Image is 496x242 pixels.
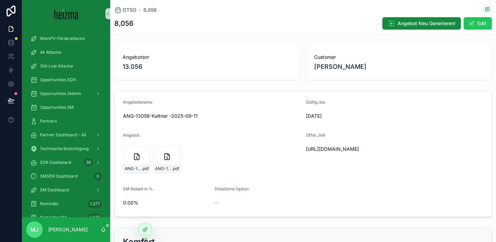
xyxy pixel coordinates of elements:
button: Edit [464,17,492,30]
h1: 8,056 [114,19,134,28]
span: [URL][DOMAIN_NAME] [306,146,422,152]
a: Old-Lost Attacke [26,60,106,72]
img: App logo [54,8,78,19]
span: -- [215,199,219,206]
span: Reminder [40,201,59,207]
span: [DATE] [306,113,392,119]
a: 4k Attacke [26,46,106,59]
span: SM Dashboard [40,187,69,193]
a: Reminder SM1.277 [26,211,106,224]
a: Partner Dashboard - All [26,129,106,141]
a: Reminder1.277 [26,198,106,210]
div: 1.277 [88,200,102,208]
div: 1.277 [88,213,102,222]
span: .pdf [142,166,149,171]
span: Reminder SM [40,215,66,220]
a: WienPV-Förderattacke [26,32,106,45]
span: Opportunities SM [40,105,74,110]
div: scrollable content [22,28,110,217]
span: Offer_link [306,133,325,138]
button: Angebot Neu Generieren! [382,17,461,30]
div: 56 [84,158,93,167]
span: SM Rabatt in % [123,186,153,191]
span: Angebot Neu Generieren! [397,20,455,27]
span: SMSDR Dashboard [40,173,77,179]
span: ANG-13056-Kaltner--2025-09-11 [125,166,142,171]
span: Opportunities (Admin [40,91,81,96]
span: 4k Attacke [40,50,61,55]
span: Technische Besichtigung [40,146,89,151]
a: SDR Dashboard56 [26,156,106,169]
span: Partner Dashboard - All [40,132,86,138]
span: ANG-13056-Kaltner -2025-09-11 [123,113,300,119]
div: 0 [94,172,102,180]
span: [PERSON_NAME] [314,62,366,72]
span: Gültig_bis [306,99,325,105]
span: MJ [30,225,39,234]
span: .pdf [172,166,179,171]
span: Detailierte Option [215,186,249,191]
a: Partners [26,115,106,127]
a: OTSO [114,7,136,13]
span: Opportunities SDR [40,77,76,83]
span: Partners [40,118,57,124]
span: 13.056 [123,62,292,72]
span: Angebotsname [123,99,153,105]
span: Angebotsnr [123,54,292,61]
a: Opportunities (Admin [26,87,106,100]
span: OTSO [123,7,136,13]
span: 0.00% [123,199,209,206]
a: SMSDR Dashboard0 [26,170,106,182]
a: Opportunities SM [26,101,106,114]
span: SDR Dashboard [40,160,71,165]
span: ANG-13056-Kaltner--2025-09-11 [155,166,172,171]
a: SM Dashboard [26,184,106,196]
span: Customer [314,54,484,61]
span: Angebot [123,133,139,138]
p: [PERSON_NAME] [48,226,88,233]
span: Old-Lost Attacke [40,63,73,69]
span: WienPV-Förderattacke [40,36,85,41]
a: 8,056 [143,7,157,13]
a: Technische Besichtigung [26,143,106,155]
a: Opportunities SDR [26,74,106,86]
